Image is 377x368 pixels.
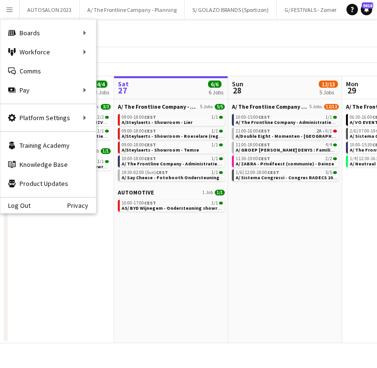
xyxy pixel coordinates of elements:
[118,80,129,88] span: Sat
[258,128,270,134] span: CEST
[0,155,96,174] a: Knowledge Base
[236,155,337,166] a: 11:30-19:00CEST2/2A/ ZABRA - Privéfeest (communie) - Deinze
[156,169,168,175] span: CEST
[67,202,96,209] a: Privacy
[333,157,337,160] span: 2/2
[219,130,223,133] span: 1/1
[258,114,270,120] span: CEST
[122,128,223,139] a: 09:00-18:00CEST1/1A/Steylaerts - Showroom - Roeselare (regelmatig terugkerende opdracht)
[0,42,96,61] div: Workforce
[118,189,225,196] a: AUTOMOTIVE1 Job1/1
[144,128,156,134] span: CEST
[232,103,307,110] span: A/ The Frontline Company - Planning
[319,89,337,96] div: 5 Jobs
[144,142,156,148] span: CEST
[319,81,338,88] span: 12/13
[267,169,279,175] span: CEST
[236,133,352,139] span: A/Double Eight - Momenten - Oostende
[200,104,213,110] span: 5 Jobs
[258,155,270,162] span: CEST
[122,147,199,153] span: A/Steylaerts - Showroom - Temse
[118,103,225,189] div: A/ The Frontline Company - Planning5 Jobs5/509:00-18:00CEST1/1A/Steylaerts - Showroom - Lier09:00...
[122,200,223,211] a: 10:00-17:00CEST1/1AS/ BYD Wijnegem - Ondersteuning showroom
[122,142,223,153] a: 09:00-18:00CEST1/1A/Steylaerts - Showroom - Temse
[122,161,280,167] span: A/ The Frontline Company - Administratieve support op TFC Kantoor
[362,2,373,9] span: 9818
[94,89,109,96] div: 3 Jobs
[118,189,154,196] span: AUTOMOTIVE
[219,171,223,174] span: 1/1
[80,0,185,19] button: A/ The Frontline Company - Planning
[232,103,339,183] div: A/ The Frontline Company - Planning5 Jobs12/1310:00-15:00CEST1/1A/ The Frontline Company - Admini...
[324,104,339,110] span: 12/13
[236,115,270,120] span: 10:00-15:00
[122,143,156,147] span: 09:00-18:00
[122,115,156,120] span: 09:00-18:00
[101,104,111,110] span: 3/3
[122,119,192,125] span: A/Steylaerts - Showroom - Lier
[316,129,322,133] span: 2A
[122,155,223,166] a: 10:00-18:00CEST1/1A/ The Frontline Company - Administratieve support op TFC Kantoor
[122,169,223,180] a: 19:30-02:00 (Sun)CEST1/1A/ Say Cheese - Fotobooth Ondersteuning
[118,189,225,214] div: AUTOMOTIVE1 Job1/110:00-17:00CEST1/1AS/ BYD Wijnegem - Ondersteuning showroom
[0,202,31,209] a: Log Out
[0,61,96,81] a: Comms
[122,129,156,133] span: 09:00-18:00
[232,103,339,110] a: A/ The Frontline Company - Planning5 Jobs12/13
[232,80,243,88] span: Sun
[219,143,223,146] span: 1/1
[185,0,277,19] button: S/ GOLAZO BRANDS (Sportizon)
[20,0,80,19] button: AUTOSALON 2023
[211,143,218,147] span: 1/1
[325,156,332,161] span: 2/2
[325,115,332,120] span: 1/1
[211,170,218,175] span: 1/1
[325,129,332,133] span: 0/1
[211,115,218,120] span: 1/1
[325,143,332,147] span: 4/4
[105,160,109,163] span: 1/1
[356,128,358,134] span: |
[105,116,109,119] span: 2/2
[202,190,213,195] span: 1 Job
[236,142,337,153] a: 11:00-18:00CEST4/4A/ GROEP [PERSON_NAME] DENYS : Familiedag - Verbeke Foundation Stekene
[219,157,223,160] span: 1/1
[236,129,270,133] span: 11:00-16:00
[333,171,337,174] span: 5/5
[118,103,225,110] a: A/ The Frontline Company - Planning5 Jobs5/5
[219,116,223,119] span: 1/1
[350,129,358,133] span: 2/6
[116,85,129,96] span: 27
[236,161,334,167] span: A/ ZABRA - Privéfeest (communie) - Deinze
[333,143,337,146] span: 4/4
[215,190,225,195] span: 1/1
[333,116,337,119] span: 1/1
[97,129,104,133] span: 1/1
[211,201,218,205] span: 1/1
[245,170,279,175] span: 12:00-18:00
[0,81,96,100] div: Pay
[325,170,332,175] span: 5/5
[122,205,228,211] span: AS/ BYD Wijnegem - Ondersteuning showroom
[105,130,109,133] span: 1/1
[94,81,107,88] span: 4/4
[236,170,244,175] span: 1/6
[118,103,198,110] span: A/ The Frontline Company - Planning
[333,130,337,133] span: 0/1
[236,169,337,180] a: 1/6|12:00-18:00CEST5/5A/ Sistema Congressi - Congres RADECS 2025 - [GEOGRAPHIC_DATA] (Room with a...
[211,156,218,161] span: 1/1
[144,155,156,162] span: CEST
[361,4,372,15] a: 9818
[277,0,345,19] button: G/ FESTIVALS - Zomer
[122,174,220,181] span: A/ Say Cheese - Fotobooth Ondersteuning
[0,23,96,42] div: Boards
[350,156,358,161] span: 1/4
[236,114,337,125] a: 10:00-15:00CEST1/1A/ The Frontline Company - Administratieve support op TFC Kantoor
[211,129,218,133] span: 1/1
[122,133,295,139] span: A/Steylaerts - Showroom - Roeselare (regelmatig terugkerende opdracht)
[236,156,270,161] span: 11:30-19:00
[0,174,96,193] a: Product Updates
[309,104,322,110] span: 5 Jobs
[101,148,111,154] span: 1/1
[236,129,337,133] div: •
